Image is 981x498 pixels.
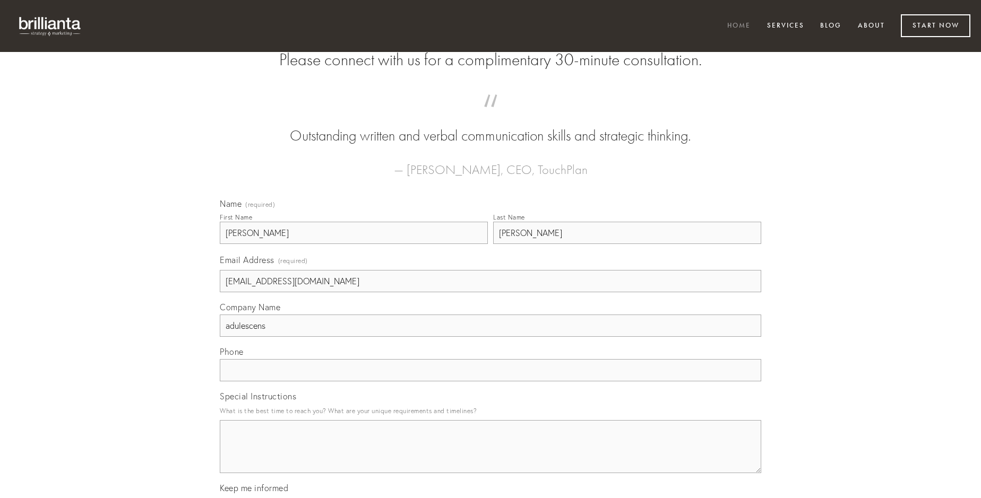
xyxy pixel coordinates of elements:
[220,213,252,221] div: First Name
[220,198,242,209] span: Name
[220,483,288,493] span: Keep me informed
[493,213,525,221] div: Last Name
[220,50,761,70] h2: Please connect with us for a complimentary 30-minute consultation.
[813,18,848,35] a: Blog
[220,404,761,418] p: What is the best time to reach you? What are your unique requirements and timelines?
[220,255,274,265] span: Email Address
[760,18,811,35] a: Services
[237,146,744,180] figcaption: — [PERSON_NAME], CEO, TouchPlan
[245,202,275,208] span: (required)
[851,18,892,35] a: About
[720,18,758,35] a: Home
[237,105,744,146] blockquote: Outstanding written and verbal communication skills and strategic thinking.
[901,14,970,37] a: Start Now
[11,11,90,41] img: brillianta - research, strategy, marketing
[220,346,244,357] span: Phone
[237,105,744,126] span: “
[220,302,280,312] span: Company Name
[220,391,296,401] span: Special Instructions
[278,254,308,268] span: (required)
